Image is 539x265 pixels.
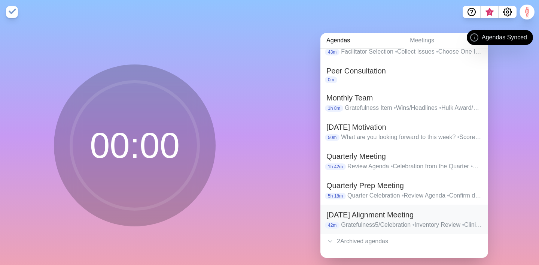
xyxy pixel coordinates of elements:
h2: [DATE] Motivation [326,121,482,133]
h2: Quarterly Prep Meeting [326,180,482,191]
span: • [462,222,464,228]
span: • [457,134,460,140]
p: 1h 8m [325,105,343,112]
a: Agendas [320,33,404,48]
span: • [447,192,449,199]
p: Review Agenda Celebration from the Quarter Break Lunch and 1 Blog topic from Everyone Discussion ... [347,162,482,171]
h2: Peer Consultation [326,65,482,76]
p: 1h 42m [325,163,346,170]
a: Meetings [404,33,488,48]
span: • [402,192,404,199]
span: • [391,163,393,169]
p: Quarter Celebration Review Agenda Confirm date of next quarterly (and prep) meeting is booked in ... [347,191,482,200]
div: 2 Archived agenda s [320,234,488,249]
div: . [320,249,488,258]
span: • [412,222,415,228]
p: 5h 18m [325,193,346,199]
span: • [394,105,396,111]
h2: [DATE] Alignment Meeting [326,209,482,220]
span: • [395,48,397,55]
h2: Monthly Team [326,92,482,103]
p: Gratefulness5/Celebration Inventory Review Clinic SOTU and Rating NPS review, Revenue Check Manag... [341,220,482,229]
p: 50m [325,134,339,141]
p: 42m [325,222,339,229]
h2: Quarterly Meeting [326,151,482,162]
p: Facilitator Selection Collect Issues Choose One Issue Elaborate on Chosen Issue Individual Associ... [341,47,482,56]
span: 3 [487,9,493,15]
span: • [471,163,479,169]
img: timeblocks logo [6,6,18,18]
p: What are you looking forward to this week? Score Card Review AR: Unsubmitted, On hold, Rejected R... [341,133,482,142]
p: 43m [325,49,339,55]
span: • [436,48,438,55]
p: 0m [325,76,337,83]
span: • [439,105,441,111]
button: Settings [499,6,517,18]
p: Gratefulness Item Wins/Headlines Hulk Award/Oh shit 10 min Staff Selection 10 Minute Staff Presen... [345,103,482,112]
button: Help [463,6,481,18]
button: What’s new [481,6,499,18]
span: Agendas Synced [482,33,527,42]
